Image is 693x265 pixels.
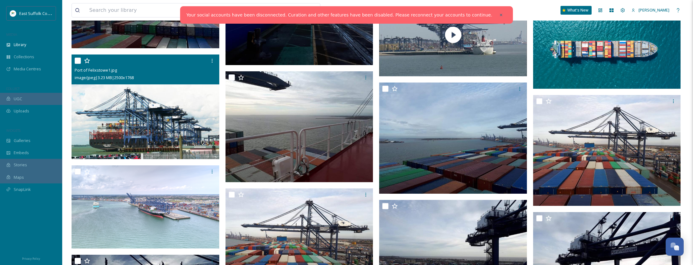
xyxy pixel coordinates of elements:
span: Maps [14,174,24,180]
span: image/jpeg | 3.23 MB | 2500 x 1768 [75,75,134,80]
span: MEDIA [6,32,17,37]
span: Galleries [14,138,30,144]
span: Port of Felixstowe1.jpg [75,67,117,73]
a: View all files [281,4,317,16]
span: Embeds [14,150,29,156]
img: ESC%20Logo.png [10,10,16,17]
img: Container ship.png [533,6,681,89]
a: Your social accounts have been disconnected. Curation and other features have been disabled. Plea... [186,12,492,18]
span: UGC [14,96,22,102]
span: [PERSON_NAME] [639,7,669,13]
span: East Suffolk Council [19,10,56,16]
img: 23b.jpg [226,71,373,182]
span: Privacy Policy [22,257,40,261]
img: Port of Felixstowe - canva photo.png [72,165,219,248]
span: Media Centres [14,66,41,72]
a: Privacy Policy [22,254,40,262]
input: Search your library [86,3,269,17]
span: Uploads [14,108,29,114]
span: SnapLink [14,187,31,192]
span: WIDGETS [6,128,21,133]
span: COLLECT [6,86,20,91]
img: port of felixstowe6.jpg [533,95,681,206]
img: 20.jpg [379,83,527,193]
span: Stories [14,162,27,168]
a: [PERSON_NAME] [628,4,672,16]
span: Library [14,42,26,48]
span: Collections [14,54,34,60]
a: What's New [560,6,592,15]
img: Port of Felixstowe1.jpg [72,54,219,159]
button: Open Chat [666,238,684,256]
